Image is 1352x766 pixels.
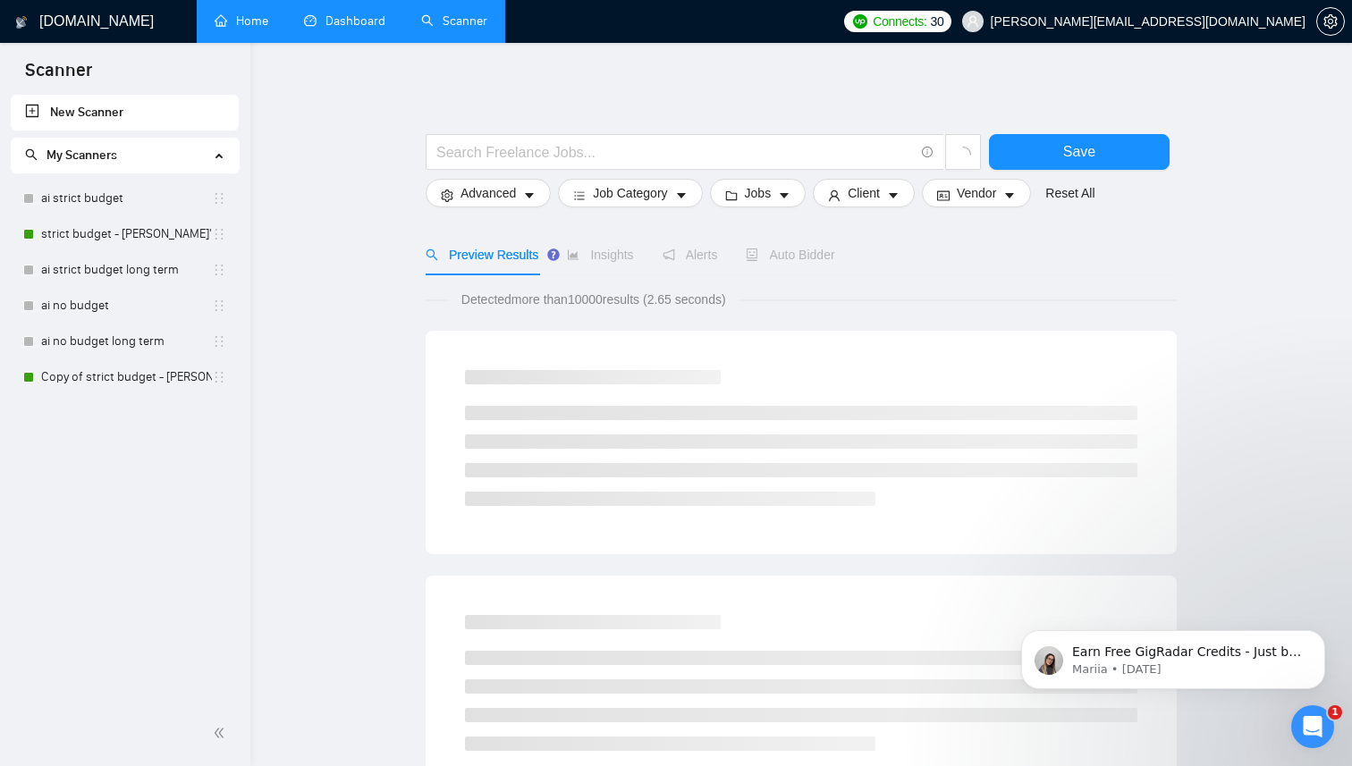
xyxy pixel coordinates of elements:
button: setting [1316,7,1345,36]
a: ai no budget long term [41,324,212,359]
span: caret-down [887,189,900,202]
a: strict budget - [PERSON_NAME]'s setup [41,216,212,252]
button: Save [989,134,1170,170]
span: holder [212,227,226,241]
li: ai no budget [11,288,239,324]
span: info-circle [922,147,934,158]
span: holder [212,263,226,277]
span: Vendor [957,183,996,203]
button: folderJobscaret-down [710,179,807,207]
span: robot [746,248,758,261]
a: homeHome [215,13,268,29]
span: Jobs [745,183,772,203]
li: ai no budget long term [11,324,239,359]
span: setting [441,189,453,202]
span: Preview Results [426,248,538,262]
span: caret-down [523,189,536,202]
span: holder [212,370,226,384]
li: ai strict budget long term [11,252,239,288]
a: ai strict budget [41,181,212,216]
a: dashboardDashboard [304,13,385,29]
img: upwork-logo.png [853,14,867,29]
li: strict budget - Jonathan's setup [11,216,239,252]
span: user [967,15,979,28]
a: setting [1316,14,1345,29]
span: search [25,148,38,161]
span: holder [212,334,226,349]
span: Auto Bidder [746,248,834,262]
span: search [426,248,438,261]
button: settingAdvancedcaret-down [426,179,551,207]
a: Copy of strict budget - [PERSON_NAME]'s setup [41,359,212,395]
span: idcard [937,189,950,202]
span: Job Category [593,183,667,203]
span: notification [663,248,675,261]
a: Reset All [1045,183,1094,203]
span: 1 [1328,705,1342,720]
a: searchScanner [421,13,487,29]
span: user [828,189,841,202]
span: holder [212,191,226,206]
span: Save [1063,140,1095,163]
iframe: Intercom live chat [1291,705,1334,748]
li: Copy of strict budget - Jonathan's setup [11,359,239,395]
span: double-left [213,724,231,742]
span: caret-down [675,189,688,202]
button: barsJob Categorycaret-down [558,179,702,207]
iframe: Intercom notifications message [994,593,1352,718]
span: bars [573,189,586,202]
a: New Scanner [25,95,224,130]
span: Client [848,183,880,203]
a: ai no budget [41,288,212,324]
span: 30 [931,12,944,31]
span: holder [212,299,226,313]
span: folder [725,189,738,202]
span: Detected more than 10000 results (2.65 seconds) [449,290,739,309]
li: New Scanner [11,95,239,130]
span: Connects: [873,12,926,31]
span: My Scanners [25,147,117,163]
span: My Scanners [46,147,117,163]
span: loading [955,147,971,163]
span: setting [1317,14,1344,29]
button: userClientcaret-down [813,179,915,207]
input: Search Freelance Jobs... [436,141,914,164]
span: Insights [567,248,633,262]
span: area-chart [567,248,579,261]
img: logo [15,8,28,37]
li: ai strict budget [11,181,239,216]
a: ai strict budget long term [41,252,212,288]
button: idcardVendorcaret-down [922,179,1031,207]
span: caret-down [778,189,790,202]
span: caret-down [1003,189,1016,202]
span: Alerts [663,248,718,262]
span: Scanner [11,57,106,95]
div: Tooltip anchor [545,247,562,263]
span: Advanced [461,183,516,203]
